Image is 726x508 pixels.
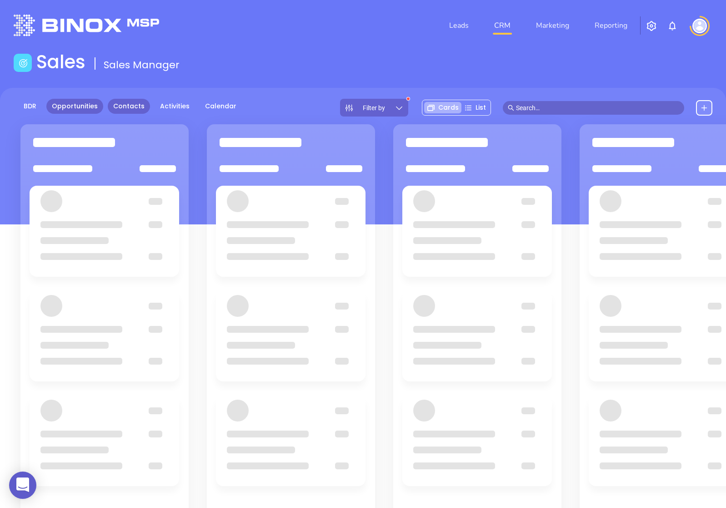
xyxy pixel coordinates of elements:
[532,16,573,35] a: Marketing
[446,16,472,35] a: Leads
[646,20,657,31] img: iconSetting
[516,103,679,113] input: Search…
[18,99,42,114] a: BDR
[108,99,150,114] a: Contacts
[14,15,159,36] img: logo
[692,19,707,33] img: user
[363,105,385,111] span: Filter by
[104,58,180,72] span: Sales Manager
[200,99,242,114] a: Calendar
[46,99,103,114] a: Opportunities
[155,99,195,114] a: Activities
[424,102,461,113] div: Cards
[667,20,678,31] img: iconNotification
[461,102,489,113] div: List
[508,105,514,111] span: search
[491,16,514,35] a: CRM
[36,51,85,73] h1: Sales
[591,16,631,35] a: Reporting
